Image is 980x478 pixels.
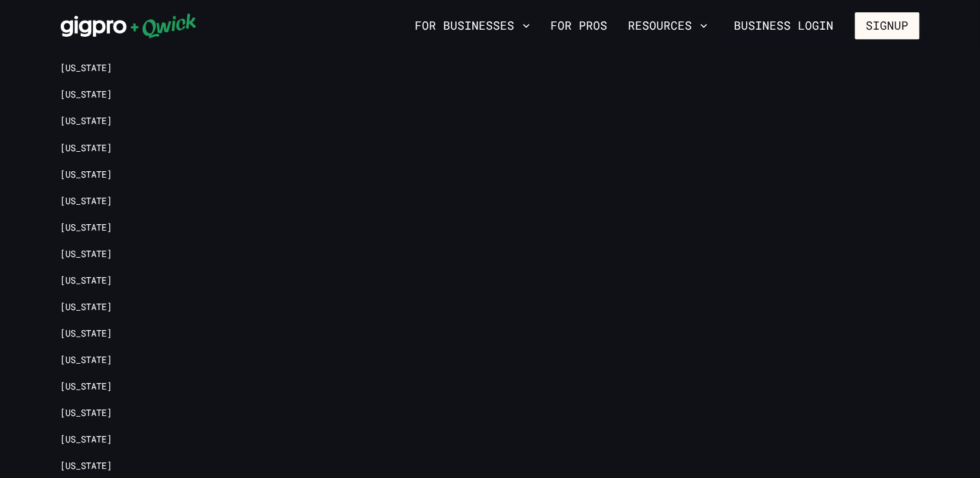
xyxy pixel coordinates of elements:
[410,15,536,37] button: For Businesses
[724,12,845,39] a: Business Login
[61,88,112,101] a: [US_STATE]
[61,433,112,446] a: [US_STATE]
[61,248,112,260] a: [US_STATE]
[855,12,920,39] button: Signup
[61,275,112,287] a: [US_STATE]
[61,62,112,74] a: [US_STATE]
[61,142,112,154] a: [US_STATE]
[61,354,112,366] a: [US_STATE]
[61,380,112,393] a: [US_STATE]
[546,15,613,37] a: For Pros
[61,222,112,234] a: [US_STATE]
[61,301,112,313] a: [US_STATE]
[61,407,112,419] a: [US_STATE]
[61,169,112,181] a: [US_STATE]
[61,327,112,340] a: [US_STATE]
[623,15,713,37] button: Resources
[61,195,112,207] a: [US_STATE]
[61,115,112,127] a: [US_STATE]
[61,460,112,472] a: [US_STATE]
